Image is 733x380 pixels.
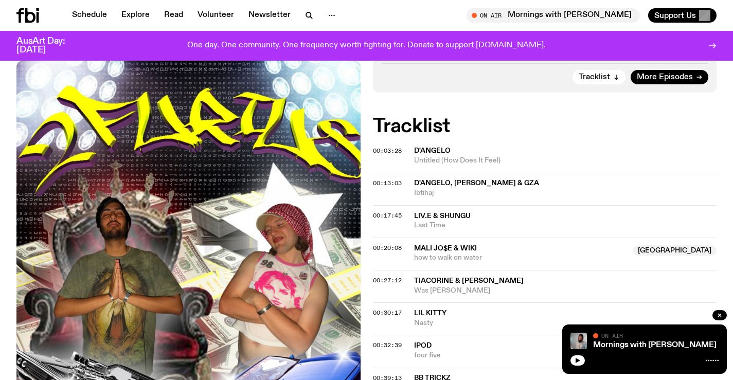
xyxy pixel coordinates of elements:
[414,147,451,154] span: D'Angelo
[414,342,432,349] span: iPod
[654,11,696,20] span: Support Us
[414,188,717,198] span: Ibtihaj
[373,278,402,283] button: 00:27:12
[373,211,402,220] span: 00:17:45
[414,277,524,284] span: TiaCorine & [PERSON_NAME]
[573,70,625,84] button: Tracklist
[637,74,693,81] span: More Episodes
[187,41,546,50] p: One day. One community. One frequency worth fighting for. Donate to support [DOMAIN_NAME].
[158,8,189,23] a: Read
[601,332,623,339] span: On Air
[414,318,717,328] span: Nasty
[414,351,627,360] span: four five
[414,286,717,296] span: Was [PERSON_NAME]
[16,37,82,55] h3: AusArt Day: [DATE]
[191,8,240,23] a: Volunteer
[648,8,717,23] button: Support Us
[373,245,402,251] button: 00:20:08
[633,245,717,256] span: [GEOGRAPHIC_DATA]
[570,333,587,349] img: Kana Frazer is smiling at the camera with her head tilted slightly to her left. She wears big bla...
[66,8,113,23] a: Schedule
[373,148,402,154] button: 00:03:28
[414,179,539,187] span: D'Angelo, [PERSON_NAME] & GZA
[467,8,640,23] button: On AirMornings with [PERSON_NAME]
[414,221,717,230] span: Last Time
[373,147,402,155] span: 00:03:28
[373,276,402,284] span: 00:27:12
[414,310,446,317] span: LIL KITTY
[373,180,402,186] button: 00:13:03
[373,310,402,316] button: 00:30:17
[373,179,402,187] span: 00:13:03
[579,74,610,81] span: Tracklist
[373,309,402,317] span: 00:30:17
[414,212,471,220] span: liv.e & Shungu
[593,341,717,349] a: Mornings with [PERSON_NAME]
[373,342,402,348] button: 00:32:39
[414,156,717,166] span: Untitled (How Does It Feel)
[631,70,708,84] a: More Episodes
[373,117,717,136] h2: Tracklist
[373,213,402,219] button: 00:17:45
[242,8,297,23] a: Newsletter
[373,341,402,349] span: 00:32:39
[115,8,156,23] a: Explore
[414,245,477,252] span: MALI JO$E & Wiki
[373,244,402,252] span: 00:20:08
[414,253,627,263] span: how to walk on water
